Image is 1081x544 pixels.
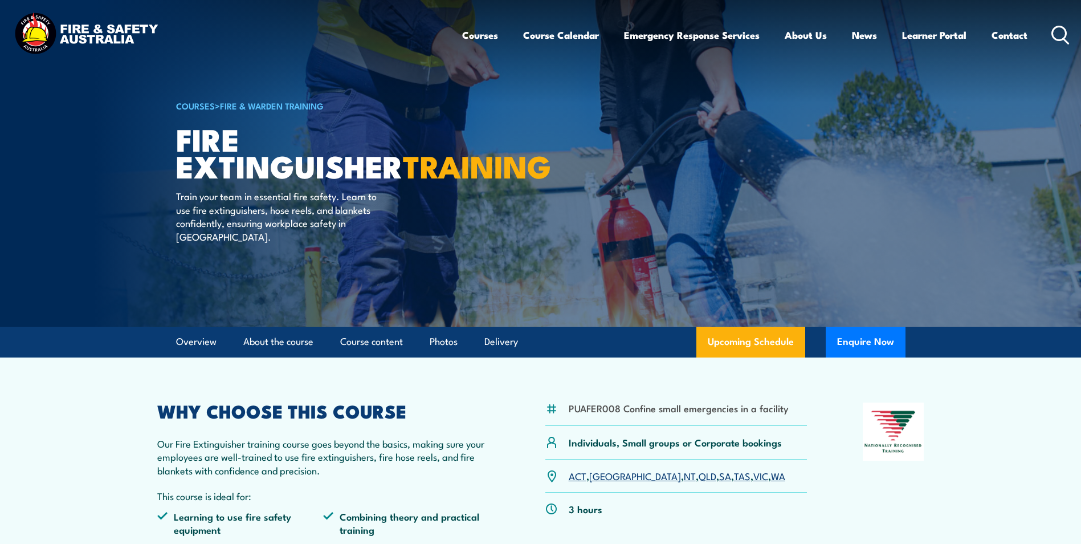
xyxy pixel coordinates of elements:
li: Combining theory and practical training [323,510,489,537]
h1: Fire Extinguisher [176,125,458,178]
li: PUAFER008 Confine small emergencies in a facility [569,401,789,415]
a: About the course [243,327,313,357]
a: ACT [569,469,586,482]
a: [GEOGRAPHIC_DATA] [589,469,681,482]
a: Contact [992,20,1027,50]
a: Emergency Response Services [624,20,760,50]
a: COURSES [176,99,215,112]
a: QLD [699,469,716,482]
a: VIC [753,469,768,482]
a: Upcoming Schedule [696,327,805,358]
p: Individuals, Small groups or Corporate bookings [569,436,782,449]
a: Fire & Warden Training [220,99,324,112]
p: Train your team in essential fire safety. Learn to use fire extinguishers, hose reels, and blanke... [176,189,384,243]
a: Course content [340,327,403,357]
a: Delivery [484,327,518,357]
a: Photos [430,327,458,357]
a: TAS [734,469,750,482]
a: News [852,20,877,50]
a: Overview [176,327,217,357]
a: NT [684,469,696,482]
img: Nationally Recognised Training logo. [863,403,924,461]
h6: > [176,99,458,112]
button: Enquire Now [826,327,905,358]
a: Course Calendar [523,20,599,50]
a: WA [771,469,785,482]
li: Learning to use fire safety equipment [157,510,324,537]
strong: TRAINING [403,141,551,189]
p: Our Fire Extinguisher training course goes beyond the basics, making sure your employees are well... [157,437,490,477]
a: Learner Portal [902,20,966,50]
p: 3 hours [569,502,602,515]
a: Courses [462,20,498,50]
p: This course is ideal for: [157,489,490,502]
a: SA [719,469,731,482]
p: , , , , , , , [569,469,785,482]
a: About Us [785,20,827,50]
h2: WHY CHOOSE THIS COURSE [157,403,490,419]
